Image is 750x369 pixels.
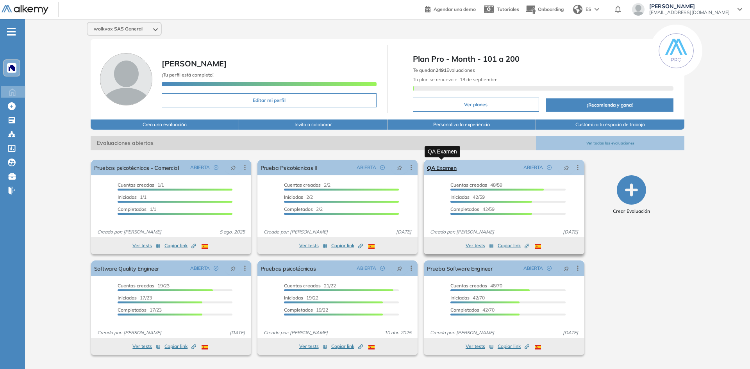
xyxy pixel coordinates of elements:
span: 1/1 [118,194,146,200]
span: [DATE] [393,228,414,235]
button: Ver todas las evaluaciones [536,136,684,150]
a: Pruebas psicotécnicas [261,260,316,276]
button: Onboarding [525,1,564,18]
span: 42/70 [450,295,485,301]
a: Agendar una demo [425,4,476,13]
span: [DATE] [560,228,581,235]
span: ¡Tu perfil está completo! [162,72,214,78]
span: Crear Evaluación [613,208,650,215]
button: ¡Recomienda y gana! [546,98,674,112]
a: Prueba Software Engineer [427,260,493,276]
img: ESP [535,345,541,349]
span: pushpin [397,265,402,271]
div: QA Examen [425,146,460,157]
span: Evaluaciones abiertas [91,136,536,150]
img: Foto de perfil [100,53,152,105]
span: check-circle [547,165,552,170]
span: pushpin [397,164,402,171]
span: Cuentas creadas [118,182,154,188]
a: Prueba Psicotécnicas II [261,160,318,175]
span: Iniciadas [118,295,137,301]
span: 42/59 [450,206,495,212]
span: pushpin [564,164,569,171]
span: 21/22 [284,283,336,289]
a: Software Quality Engineer [94,260,159,276]
span: Cuentas creadas [450,182,487,188]
span: Copiar link [498,343,529,350]
span: Iniciadas [284,194,303,200]
span: Plan Pro - Month - 101 a 200 [413,53,674,65]
span: 19/22 [284,307,328,313]
span: Copiar link [164,343,196,350]
span: 17/23 [118,307,162,313]
span: Cuentas creadas [450,283,487,289]
span: 42/59 [450,194,485,200]
span: 5 ago. 2025 [216,228,248,235]
span: Creado por: [PERSON_NAME] [427,329,497,336]
span: Cuentas creadas [284,283,321,289]
span: check-circle [380,266,385,271]
span: Te quedan Evaluaciones [413,67,475,73]
span: [PERSON_NAME] [162,59,227,68]
span: check-circle [547,266,552,271]
span: Agendar una demo [434,6,476,12]
span: pushpin [564,265,569,271]
span: ABIERTA [190,164,210,171]
span: Cuentas creadas [284,182,321,188]
button: Copiar link [331,241,363,250]
span: ABIERTA [523,265,543,272]
button: Ver tests [299,241,327,250]
span: Completados [284,307,313,313]
span: Creado por: [PERSON_NAME] [261,329,331,336]
span: check-circle [214,165,218,170]
a: QA Examen [427,160,457,175]
span: ABIERTA [523,164,543,171]
button: pushpin [225,161,242,174]
span: check-circle [214,266,218,271]
span: ES [586,6,591,13]
span: pushpin [230,164,236,171]
span: [DATE] [227,329,248,336]
i: - [7,31,16,32]
button: Crear Evaluación [613,175,650,215]
a: Pruebas psicotécnicas - Comercial [94,160,179,175]
span: Cuentas creadas [118,283,154,289]
span: Creado por: [PERSON_NAME] [94,329,164,336]
button: Customiza tu espacio de trabajo [536,119,684,130]
span: Creado por: [PERSON_NAME] [427,228,497,235]
span: 19/23 [118,283,170,289]
span: 42/70 [450,307,495,313]
button: Invita a colaborar [239,119,387,130]
img: ESP [368,244,375,249]
span: 2/2 [284,206,323,212]
button: Copiar link [164,342,196,351]
span: ABIERTA [357,265,376,272]
img: arrow [595,8,599,11]
span: wolkvox SAS General [94,26,143,32]
span: 2/2 [284,194,313,200]
span: Tutoriales [497,6,519,12]
span: pushpin [230,265,236,271]
span: Creado por: [PERSON_NAME] [94,228,164,235]
span: 2/2 [284,182,330,188]
span: Completados [118,307,146,313]
button: pushpin [225,262,242,275]
span: ABIERTA [190,265,210,272]
button: Ver tests [299,342,327,351]
span: 19/22 [284,295,318,301]
span: 48/59 [450,182,502,188]
span: [DATE] [560,329,581,336]
button: Copiar link [164,241,196,250]
span: Copiar link [498,242,529,249]
button: Personaliza la experiencia [387,119,536,130]
span: Iniciadas [450,194,470,200]
span: [PERSON_NAME] [649,3,730,9]
img: ESP [368,345,375,349]
button: Ver tests [132,342,161,351]
button: pushpin [558,161,575,174]
span: Iniciadas [450,295,470,301]
button: Ver tests [466,342,494,351]
span: 48/70 [450,283,502,289]
span: Completados [450,206,479,212]
button: Copiar link [331,342,363,351]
